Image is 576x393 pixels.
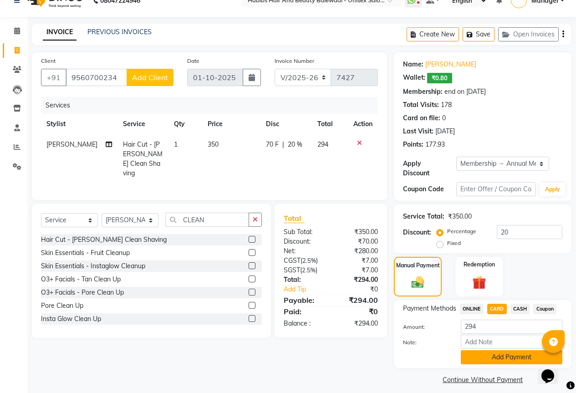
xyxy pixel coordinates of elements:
span: Payment Methods [403,304,456,313]
div: ₹7.00 [331,256,385,265]
span: ₹0.80 [427,73,452,83]
span: 294 [317,140,328,148]
div: ₹294.00 [331,275,385,285]
th: Disc [260,114,312,134]
div: Net: [277,246,331,256]
div: Sub Total: [277,227,331,237]
div: Points: [403,140,423,149]
span: ONLINE [460,304,484,314]
div: 178 [441,100,452,110]
img: _cash.svg [408,275,428,290]
img: _gift.svg [468,274,490,291]
span: 350 [208,140,219,148]
span: CGST [284,256,301,265]
div: Service Total: [403,212,444,221]
label: Date [187,57,199,65]
th: Price [202,114,261,134]
span: 2.5% [302,257,316,264]
span: Add Client [132,73,168,82]
button: Create New [407,27,459,41]
span: Hair Cut - [PERSON_NAME] Clean Shaving [123,140,163,177]
th: Stylist [41,114,117,134]
span: CARD [487,304,507,314]
button: Add Client [127,69,173,86]
a: Add Tip [277,285,340,294]
a: [PERSON_NAME] [425,60,476,69]
label: Manual Payment [396,261,440,270]
div: 177.93 [425,140,445,149]
div: Services [42,97,385,114]
th: Service [117,114,168,134]
div: end on [DATE] [444,87,486,97]
div: Name: [403,60,423,69]
div: Last Visit: [403,127,433,136]
div: Membership: [403,87,443,97]
div: Apply Discount [403,159,456,178]
div: Paid: [277,306,331,317]
span: | [282,140,284,149]
input: Amount [461,320,562,334]
div: Total Visits: [403,100,439,110]
div: Balance : [277,319,331,328]
div: O3+ Facials - Tan Clean Up [41,275,121,284]
button: Open Invoices [498,27,559,41]
label: Invoice Number [275,57,314,65]
div: ₹70.00 [331,237,385,246]
div: Discount: [403,228,431,237]
a: INVOICE [43,24,76,41]
label: Amount: [396,323,454,331]
div: ₹294.00 [331,319,385,328]
span: Coupon [533,304,556,314]
div: Payable: [277,295,331,306]
input: Search by Name/Mobile/Email/Code [66,69,127,86]
span: 20 % [288,140,302,149]
div: ₹0 [340,285,385,294]
input: Add Note [461,335,562,349]
div: Discount: [277,237,331,246]
button: Apply [540,183,566,196]
span: Total [284,214,305,223]
label: Percentage [447,227,476,235]
span: 2.5% [302,266,316,274]
a: Continue Without Payment [396,375,570,385]
button: Save [463,27,494,41]
div: Total: [277,275,331,285]
label: Client [41,57,56,65]
div: ( ) [277,256,331,265]
button: Add Payment [461,350,562,364]
a: PREVIOUS INVOICES [87,28,152,36]
div: O3+ Facials - Pore Clean Up [41,288,124,297]
div: Skin Essentials - Fruit Cleanup [41,248,130,258]
label: Redemption [464,260,495,269]
div: ( ) [277,265,331,275]
div: Hair Cut - [PERSON_NAME] Clean Shaving [41,235,167,245]
div: Card on file: [403,113,440,123]
div: Insta Glow Clean Up [41,314,101,324]
th: Action [348,114,378,134]
input: Enter Offer / Coupon Code [456,182,536,196]
th: Total [312,114,348,134]
button: +91 [41,69,66,86]
div: Wallet: [403,73,425,83]
div: ₹350.00 [331,227,385,237]
div: Skin Essentials - Instaglow Cleanup [41,261,145,271]
span: 70 F [266,140,279,149]
div: 0 [442,113,446,123]
label: Fixed [447,239,461,247]
input: Search or Scan [165,213,249,227]
div: ₹280.00 [331,246,385,256]
div: [DATE] [435,127,455,136]
div: Coupon Code [403,184,456,194]
div: ₹7.00 [331,265,385,275]
div: ₹350.00 [448,212,472,221]
label: Note: [396,338,454,347]
th: Qty [168,114,202,134]
span: CASH [510,304,530,314]
span: 1 [174,140,178,148]
div: ₹294.00 [331,295,385,306]
div: Pore Clean Up [41,301,83,311]
div: ₹0 [331,306,385,317]
span: SGST [284,266,300,274]
iframe: chat widget [538,357,567,384]
span: [PERSON_NAME] [46,140,97,148]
